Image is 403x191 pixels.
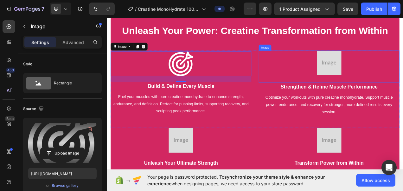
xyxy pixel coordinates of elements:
span: 1 product assigned [279,6,321,12]
button: 7 [3,3,47,15]
div: Publish [366,6,382,12]
h2: Unleash Your Power: Creatine Transformation from Within [5,11,375,33]
div: Style [23,61,32,67]
button: 1 product assigned [274,3,335,15]
p: Advanced [62,39,84,46]
p: 7 [42,5,44,13]
button: Upload Image [40,148,85,159]
div: Undo/Redo [89,3,115,15]
button: Browse gallery [51,182,79,189]
span: synchronize your theme style & enhance your experience [147,174,325,186]
span: or [46,182,50,189]
span: Creatine MonoHydrate 100% Pure [138,6,199,12]
img: Alt Image [269,144,301,176]
button: Allow access [356,174,395,187]
img: Alt Image [79,144,111,176]
img: Alt Image [269,45,301,77]
p: Strengthen & Refine Muscle Performance [195,87,375,96]
div: 450 [6,68,15,73]
button: Publish [361,3,387,15]
input: https://example.com/image.jpg [28,168,97,179]
p: Image [31,23,85,30]
span: Allow access [361,177,390,184]
p: Fuel your muscles with pure creatine monohydrate to enhance strength, endurance, and definition. ... [5,100,185,127]
img: Alt Image [79,46,111,78]
div: Rich Text Editor. Editing area: main [5,85,185,96]
button: Save [337,3,358,15]
div: Image [196,38,210,44]
p: Optimize your workouts with pure creatine monohydrate. Support muscle power, endurance, and recov... [195,101,375,128]
iframe: Design area [107,16,403,172]
div: Source [23,105,45,113]
div: Image [13,37,26,43]
div: Open Intercom Messenger [381,160,397,175]
div: Beta [5,116,15,121]
span: Save [343,6,353,12]
p: Build & Define Every Muscle [5,86,185,96]
div: Rectangle [54,76,93,90]
div: Browse gallery [52,183,79,188]
div: Rich Text Editor. Editing area: main [195,86,375,97]
span: Your page is password protected. To when designing pages, we need access to your store password. [147,174,350,187]
span: / [135,6,137,12]
p: Settings [31,39,49,46]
